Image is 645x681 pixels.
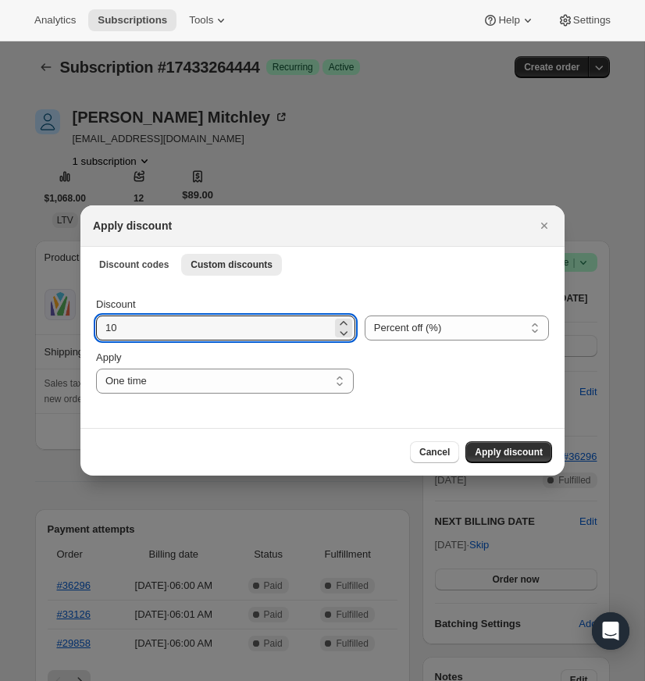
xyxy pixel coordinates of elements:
button: Close [533,215,555,237]
span: Apply discount [475,446,543,458]
div: Open Intercom Messenger [592,612,629,650]
span: Discount codes [99,258,169,271]
span: Discount [96,298,136,310]
button: Custom discounts [181,254,282,276]
span: Cancel [419,446,450,458]
span: Analytics [34,14,76,27]
span: Custom discounts [191,258,273,271]
span: Tools [189,14,213,27]
span: Subscriptions [98,14,167,27]
span: Settings [573,14,611,27]
button: Apply discount [465,441,552,463]
button: Analytics [25,9,85,31]
h2: Apply discount [93,218,172,234]
button: Subscriptions [88,9,176,31]
button: Help [473,9,544,31]
button: Settings [548,9,620,31]
button: Cancel [410,441,459,463]
button: Tools [180,9,238,31]
span: Apply [96,351,122,363]
button: Discount codes [90,254,178,276]
div: Custom discounts [80,281,565,428]
span: Help [498,14,519,27]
